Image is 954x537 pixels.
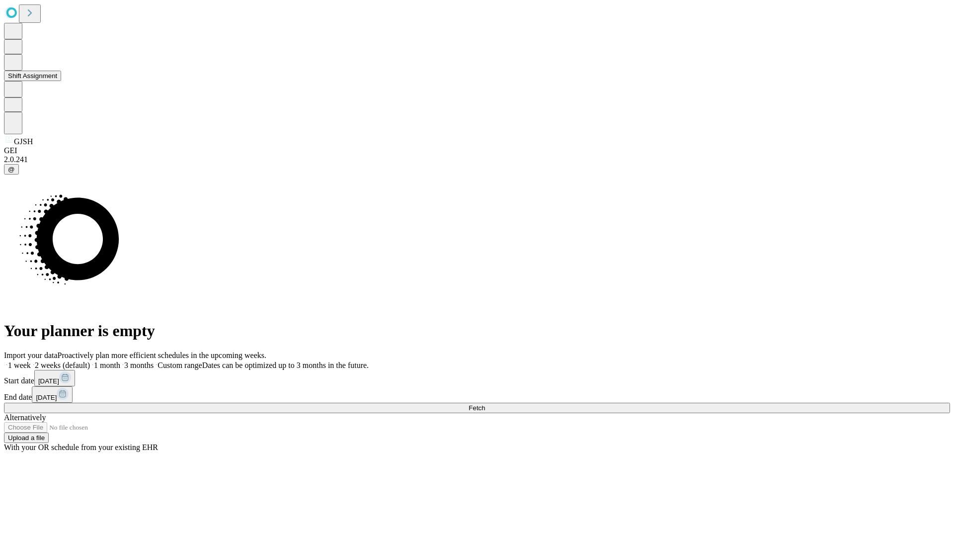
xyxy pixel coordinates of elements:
[4,322,950,340] h1: Your planner is empty
[94,361,120,369] span: 1 month
[35,361,90,369] span: 2 weeks (default)
[36,394,57,401] span: [DATE]
[4,433,49,443] button: Upload a file
[469,404,485,412] span: Fetch
[124,361,154,369] span: 3 months
[4,413,46,422] span: Alternatively
[4,370,950,386] div: Start date
[4,146,950,155] div: GEI
[158,361,202,369] span: Custom range
[202,361,369,369] span: Dates can be optimized up to 3 months in the future.
[32,386,73,403] button: [DATE]
[8,166,15,173] span: @
[4,351,58,359] span: Import your data
[8,361,31,369] span: 1 week
[4,386,950,403] div: End date
[4,155,950,164] div: 2.0.241
[4,403,950,413] button: Fetch
[4,164,19,175] button: @
[58,351,266,359] span: Proactively plan more efficient schedules in the upcoming weeks.
[4,71,61,81] button: Shift Assignment
[4,443,158,451] span: With your OR schedule from your existing EHR
[34,370,75,386] button: [DATE]
[38,377,59,385] span: [DATE]
[14,137,33,146] span: GJSH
